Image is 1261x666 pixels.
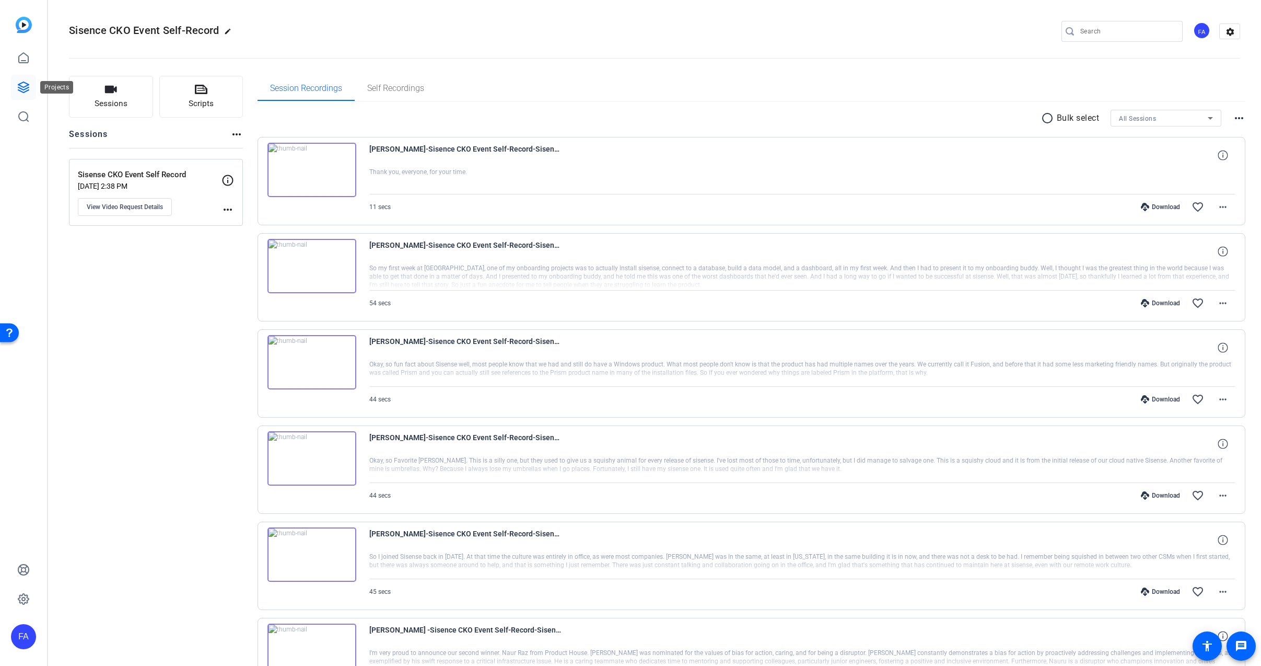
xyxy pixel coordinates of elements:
[16,17,32,33] img: blue-gradient.svg
[1201,640,1213,652] mat-icon: accessibility
[1217,297,1229,309] mat-icon: more_horiz
[369,431,563,456] span: [PERSON_NAME]-Sisence CKO Event Self-Record-Sisense CKO Event Self Record-1737140141570-webcam
[369,588,391,595] span: 45 secs
[230,128,243,141] mat-icon: more_horiz
[369,143,563,168] span: [PERSON_NAME]-Sisence CKO Event Self-Record-Sisense CKO Event Self Record-1737140629094-webcam
[267,335,356,389] img: thumb-nail
[69,128,108,148] h2: Sessions
[69,76,153,118] button: Sessions
[189,98,214,110] span: Scripts
[1136,395,1185,404] div: Download
[369,527,563,553] span: [PERSON_NAME]-Sisence CKO Event Self-Record-Sisense CKO Event Self Record-1737139753239-webcam
[69,24,219,37] span: Sisence CKO Event Self-Record
[1136,491,1185,500] div: Download
[267,239,356,293] img: thumb-nail
[78,182,221,190] p: [DATE] 2:38 PM
[1217,585,1229,598] mat-icon: more_horiz
[1192,297,1204,309] mat-icon: favorite_border
[11,624,36,649] div: FA
[1080,25,1174,38] input: Search
[1192,393,1204,406] mat-icon: favorite_border
[1057,112,1100,124] p: Bulk select
[40,81,73,94] div: Projects
[78,169,221,181] p: Sisense CKO Event Self Record
[224,28,237,40] mat-icon: edit
[1192,201,1204,213] mat-icon: favorite_border
[1136,203,1185,211] div: Download
[369,396,391,403] span: 44 secs
[1217,489,1229,502] mat-icon: more_horiz
[267,143,356,197] img: thumb-nail
[369,492,391,499] span: 44 secs
[87,203,163,211] span: View Video Request Details
[367,84,424,93] span: Self Recordings
[369,624,563,649] span: [PERSON_NAME] -Sisence CKO Event Self-Record-Sisense CKO Event Self Record-1737101936979-webcam
[159,76,243,118] button: Scripts
[221,203,234,216] mat-icon: more_horiz
[1235,640,1247,652] mat-icon: message
[1119,115,1156,122] span: All Sessions
[270,84,342,93] span: Session Recordings
[1220,24,1241,40] mat-icon: settings
[1041,112,1057,124] mat-icon: radio_button_unchecked
[1217,201,1229,213] mat-icon: more_horiz
[1192,585,1204,598] mat-icon: favorite_border
[369,300,391,307] span: 54 secs
[1233,112,1245,124] mat-icon: more_horiz
[369,203,391,211] span: 11 secs
[95,98,127,110] span: Sessions
[1193,22,1211,40] ngx-avatar: Fridays Admin
[1217,393,1229,406] mat-icon: more_horiz
[369,335,563,360] span: [PERSON_NAME]-Sisence CKO Event Self-Record-Sisense CKO Event Self Record-1737140270355-webcam
[267,527,356,582] img: thumb-nail
[1193,22,1210,39] div: FA
[1136,588,1185,596] div: Download
[1136,299,1185,307] div: Download
[78,198,172,216] button: View Video Request Details
[1192,489,1204,502] mat-icon: favorite_border
[369,239,563,264] span: [PERSON_NAME]-Sisence CKO Event Self-Record-Sisense CKO Event Self Record-1737140529349-webcam
[267,431,356,486] img: thumb-nail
